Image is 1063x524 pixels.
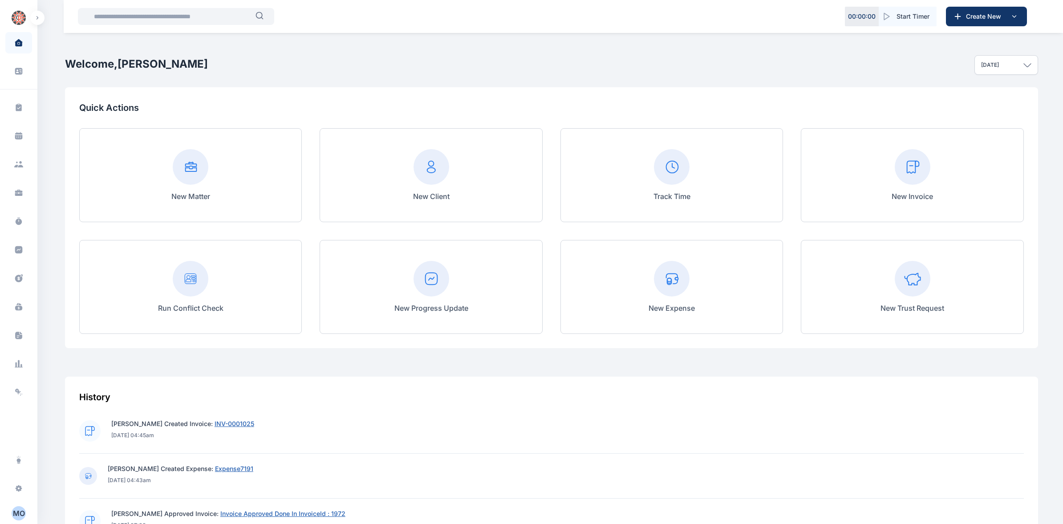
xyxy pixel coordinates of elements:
span: Create New [962,12,1009,21]
a: Expense7191 [213,465,253,472]
p: New Matter [171,191,210,202]
button: MO [12,506,26,520]
p: New Trust Request [880,303,944,313]
p: [PERSON_NAME] Approved Invoice: [111,509,345,518]
h2: Welcome, [PERSON_NAME] [65,57,208,71]
p: [DATE] 04:43am [108,477,253,484]
p: New Invoice [892,191,933,202]
button: Create New [946,7,1027,26]
a: INV-0001025 [213,420,254,427]
p: New Expense [649,303,695,313]
p: [PERSON_NAME] Created Invoice: [111,419,254,428]
p: Track Time [653,191,690,202]
button: MO [5,506,32,520]
p: 00 : 00 : 00 [848,12,876,21]
p: [PERSON_NAME] Created Expense: [108,464,253,473]
div: History [79,391,1024,403]
p: Run Conflict Check [158,303,223,313]
p: [DATE] 04:45am [111,432,254,439]
span: Start Timer [897,12,929,21]
a: Invoice Approved Done In InvoiceId : 1972 [219,510,345,517]
p: New Progress Update [394,303,468,313]
div: M O [12,508,26,519]
span: INV-0001025 [215,420,254,427]
p: New Client [413,191,450,202]
p: [DATE] [981,61,999,69]
p: Quick Actions [79,102,1024,114]
button: Start Timer [879,7,937,26]
span: Invoice Approved Done In InvoiceId : 1972 [220,510,345,517]
span: Expense7191 [215,465,253,472]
